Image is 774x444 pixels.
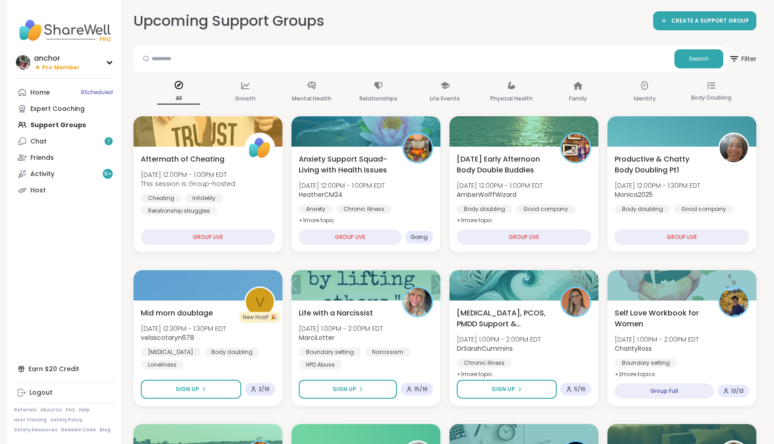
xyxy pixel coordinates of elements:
[14,166,115,182] a: Activity9+
[457,154,550,176] span: [DATE] Early Afternoon Body Double Buddies
[492,385,515,393] span: Sign Up
[457,335,541,344] span: [DATE] 1:00PM - 2:00PM EDT
[141,360,184,369] div: Loneliness
[574,386,586,393] span: 5 / 16
[457,308,550,329] span: [MEDICAL_DATA], PCOS, PMDD Support & Empowerment
[359,93,397,104] p: Relationships
[615,358,677,368] div: Boundary setting
[457,181,543,190] span: [DATE] 12:00PM - 1:00PM EDT
[299,229,401,245] div: GROUP LIVE
[141,170,235,179] span: [DATE] 12:00PM - 1:00PM EDT
[615,308,708,329] span: Self Love Workbook for Women
[185,194,223,203] div: Infidelity
[457,190,516,199] b: AmberWolffWizard
[104,170,112,178] span: 9 +
[720,134,748,162] img: Monica2025
[299,333,334,342] b: MarciLotter
[615,229,749,245] div: GROUP LIVE
[14,100,115,117] a: Expert Coaching
[30,153,54,162] div: Friends
[299,380,397,399] button: Sign Up
[516,205,575,214] div: Good company
[671,17,749,25] span: CREATE A SUPPORT GROUP
[79,407,90,413] a: Help
[562,288,590,316] img: DrSarahCummins
[239,312,281,323] div: New Host! 🎉
[157,93,200,105] p: All
[176,385,199,393] span: Sign Up
[14,149,115,166] a: Friends
[562,134,590,162] img: AmberWolffWizard
[14,14,115,46] img: ShareWell Nav Logo
[141,229,275,245] div: GROUP LIVE
[14,417,47,423] a: Host Training
[404,134,432,162] img: HeatherCM24
[299,181,385,190] span: [DATE] 12:00PM - 1:00PM EDT
[141,333,194,342] b: velascotaryn678
[14,84,115,100] a: Home9Scheduled
[299,154,392,176] span: Anxiety Support Squad- Living with Health Issues
[141,179,235,188] span: This session is Group-hosted
[729,46,756,72] button: Filter
[720,288,748,316] img: CharityRoss
[141,348,201,357] div: [MEDICAL_DATA]
[689,55,709,63] span: Search
[42,64,80,72] span: Pro Member
[333,385,356,393] span: Sign Up
[299,205,333,214] div: Anxiety
[691,92,731,103] p: Body Doubling
[258,386,270,393] span: 2 / 16
[40,407,62,413] a: About Us
[14,182,115,198] a: Host
[14,133,115,149] a: Chat1
[14,427,57,433] a: Safety Resources
[235,93,256,104] p: Growth
[336,205,392,214] div: Chronic Illness
[653,11,756,30] a: CREATE A SUPPORT GROUP
[34,53,80,63] div: anchor
[457,205,512,214] div: Body doubling
[457,344,513,353] b: DrSarahCummins
[66,407,75,413] a: FAQ
[299,190,343,199] b: HeatherCM24
[615,205,670,214] div: Body doubling
[569,93,587,104] p: Family
[615,154,708,176] span: Productive & Chatty Body Doubling Pt1
[457,358,512,368] div: Chronic Illness
[141,154,225,165] span: Aftermath of Cheating
[299,360,342,369] div: NPD Abuse
[246,134,274,162] img: ShareWell
[14,385,115,401] a: Logout
[141,324,226,333] span: [DATE] 12:30PM - 1:30PM EDT
[615,344,652,353] b: CharityRoss
[81,89,113,96] span: 9 Scheduled
[299,348,361,357] div: Boundary setting
[615,335,699,344] span: [DATE] 1:00PM - 2:00PM EDT
[204,348,260,357] div: Body doubling
[141,308,213,319] span: Mid morn doublage
[30,137,47,146] div: Chat
[14,361,115,377] div: Earn $20 Credit
[141,380,241,399] button: Sign Up
[615,190,653,199] b: Monica2025
[30,170,54,179] div: Activity
[30,105,85,114] div: Expert Coaching
[141,194,182,203] div: Cheating
[634,93,656,104] p: Identity
[490,93,533,104] p: Physical Health
[674,205,733,214] div: Good company
[61,427,96,433] a: Redeem Code
[30,88,50,97] div: Home
[29,388,53,397] div: Logout
[108,138,110,145] span: 1
[299,324,383,333] span: [DATE] 1:00PM - 2:00PM EDT
[100,427,110,433] a: Blog
[255,291,265,313] span: v
[292,93,331,104] p: Mental Health
[14,407,37,413] a: Referrals
[731,387,744,395] span: 13 / 13
[134,11,325,31] h2: Upcoming Support Groups
[299,308,373,319] span: Life with a Narcissist
[50,417,82,423] a: Safety Policy
[404,288,432,316] img: MarciLotter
